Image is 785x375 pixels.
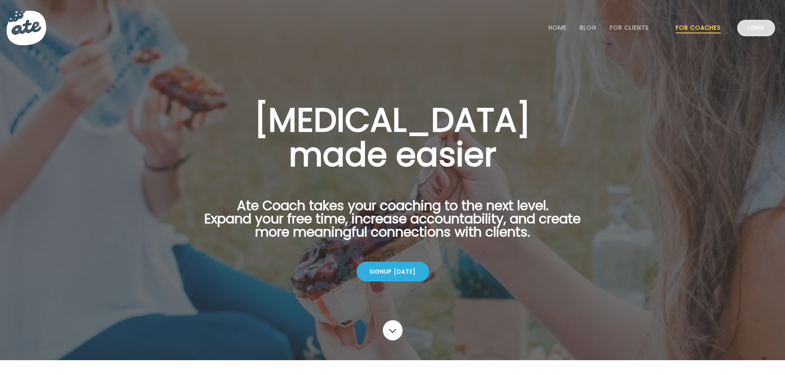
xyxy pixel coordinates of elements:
a: Home [548,24,567,31]
a: Blog [580,24,597,31]
a: For Clients [610,24,649,31]
a: For Coaches [676,24,721,31]
div: Signup [DATE] [356,262,429,281]
a: Login [737,20,775,36]
p: Ate Coach takes your coaching to the next level. Expand your free time, increase accountability, ... [192,199,594,248]
h1: [MEDICAL_DATA] made easier [192,103,594,172]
